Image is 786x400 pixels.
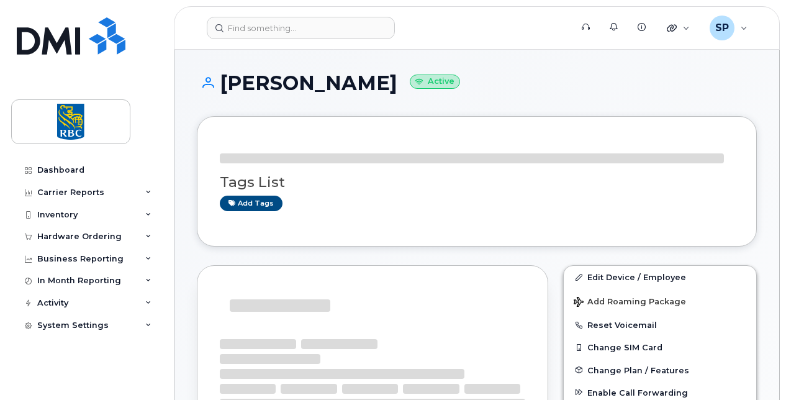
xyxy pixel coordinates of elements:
a: Edit Device / Employee [564,266,756,288]
a: Add tags [220,196,282,211]
span: Add Roaming Package [574,297,686,309]
span: Enable Call Forwarding [587,388,688,397]
button: Change Plan / Features [564,359,756,381]
button: Reset Voicemail [564,314,756,336]
small: Active [410,75,460,89]
h3: Tags List [220,175,734,190]
button: Add Roaming Package [564,288,756,314]
h1: [PERSON_NAME] [197,72,757,94]
span: Change Plan / Features [587,365,689,375]
button: Change SIM Card [564,336,756,358]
